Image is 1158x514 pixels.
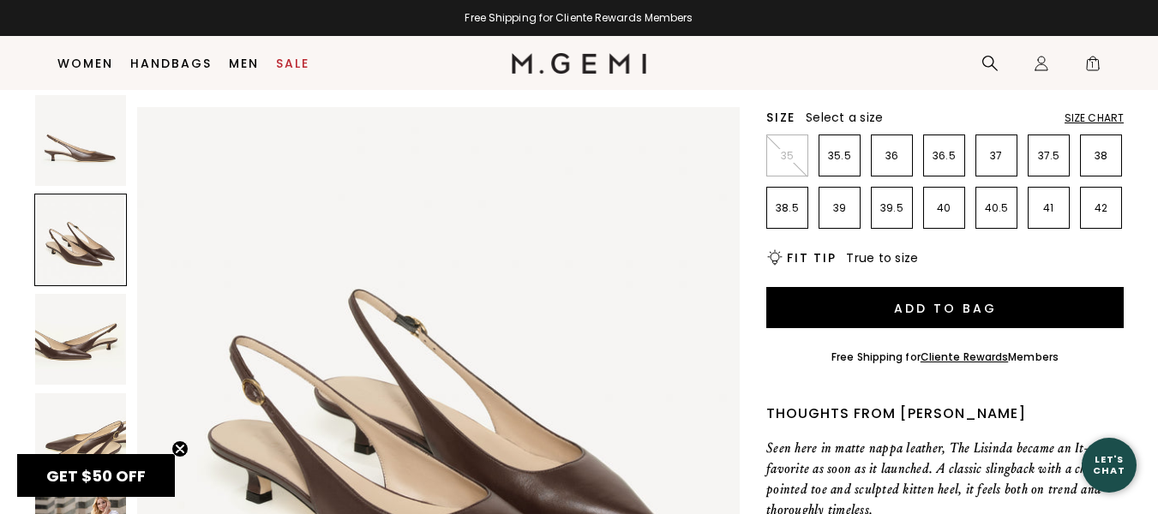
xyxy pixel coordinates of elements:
a: Women [57,57,113,70]
a: Handbags [130,57,212,70]
button: Close teaser [171,440,189,457]
a: Men [229,57,259,70]
div: GET $50 OFFClose teaser [17,454,175,497]
p: 40.5 [976,201,1017,215]
p: 41 [1029,201,1069,215]
p: 37.5 [1029,149,1069,163]
div: Let's Chat [1082,454,1137,475]
img: The Lisinda [35,294,126,385]
img: The Lisinda [35,95,126,186]
span: True to size [846,249,918,266]
p: 35 [767,149,807,163]
p: 36 [872,149,912,163]
span: GET $50 OFF [46,465,146,487]
p: 39.5 [872,201,912,215]
a: Sale [276,57,309,70]
div: Thoughts from [PERSON_NAME] [766,403,1124,424]
h2: Fit Tip [787,251,836,265]
span: Select a size [806,109,883,126]
a: Cliente Rewards [921,350,1009,364]
p: 40 [924,201,964,215]
img: M.Gemi [512,53,646,74]
img: The Lisinda [35,393,126,484]
div: Free Shipping for Members [831,350,1059,364]
p: 39 [819,201,860,215]
div: Size Chart [1065,111,1124,125]
p: 37 [976,149,1017,163]
button: Add to Bag [766,287,1124,328]
p: 36.5 [924,149,964,163]
p: 38 [1081,149,1121,163]
p: 35.5 [819,149,860,163]
p: 42 [1081,201,1121,215]
h2: Size [766,111,795,124]
p: 38.5 [767,201,807,215]
span: 1 [1084,58,1101,75]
